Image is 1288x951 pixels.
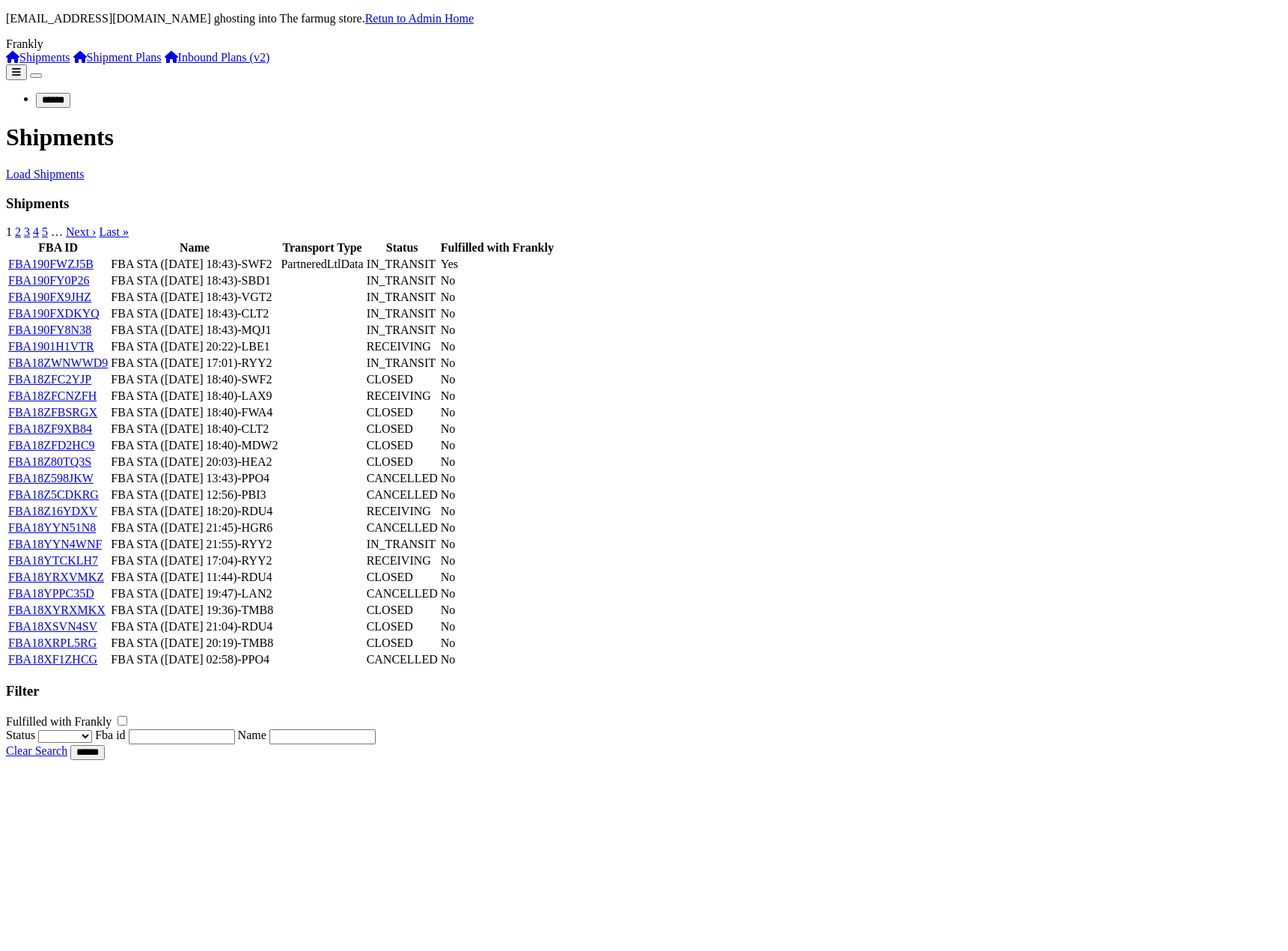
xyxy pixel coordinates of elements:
[366,586,439,601] td: CANCELLED
[6,715,112,728] label: Fulfilled with Frankly
[110,339,278,354] td: FBA STA ([DATE] 20:22)-LBE1
[366,537,439,552] td: IN_TRANSIT
[6,51,70,64] a: Shipments
[366,257,439,272] td: IN_TRANSIT
[366,553,439,568] td: RECEIVING
[366,652,439,667] td: CANCELLED
[8,472,94,484] a: FBA18Z598JKW
[95,729,125,741] label: Fba id
[366,290,439,305] td: IN_TRANSIT
[110,487,278,502] td: FBA STA ([DATE] 12:56)-PBI3
[366,422,439,437] td: CLOSED
[110,356,278,371] td: FBA STA ([DATE] 17:01)-RYY2
[8,636,97,649] a: FBA18XRPL5RG
[440,520,555,535] td: No
[440,405,555,420] td: No
[51,225,63,238] span: …
[99,225,129,238] a: Last »
[366,273,439,288] td: IN_TRANSIT
[110,323,278,338] td: FBA STA ([DATE] 18:43)-MQJ1
[110,405,278,420] td: FBA STA ([DATE] 18:40)-FWA4
[366,455,439,470] td: CLOSED
[110,240,278,255] th: Name
[440,586,555,601] td: No
[440,339,555,354] td: No
[440,570,555,585] td: No
[8,571,104,583] a: FBA18YRXVMKZ
[8,274,89,287] a: FBA190FY0P26
[440,273,555,288] td: No
[110,520,278,535] td: FBA STA ([DATE] 21:45)-HGR6
[440,356,555,371] td: No
[440,455,555,470] td: No
[440,487,555,502] td: No
[8,389,97,402] a: FBA18ZFCNZFH
[366,471,439,486] td: CANCELLED
[280,257,364,272] td: PartneredLtlData
[440,603,555,618] td: No
[110,306,278,321] td: FBA STA ([DATE] 18:43)-CLT2
[440,323,555,338] td: No
[33,225,39,238] a: 4
[366,389,439,404] td: RECEIVING
[440,636,555,651] td: No
[15,225,21,238] a: 2
[366,339,439,354] td: RECEIVING
[8,505,97,517] a: FBA18Z16YDXV
[8,521,96,534] a: FBA18YYN51N8
[8,604,106,616] a: FBA18XYRXMKX
[24,225,30,238] a: 3
[8,323,91,336] a: FBA190FY8N38
[30,73,42,78] button: Toggle navigation
[440,438,555,453] td: No
[8,488,99,501] a: FBA18Z5CDKRG
[110,389,278,404] td: FBA STA ([DATE] 18:40)-LAX9
[440,504,555,519] td: No
[110,372,278,387] td: FBA STA ([DATE] 18:40)-SWF2
[110,603,278,618] td: FBA STA ([DATE] 19:36)-TMB8
[8,554,98,567] a: FBA18YTCKLH7
[238,729,266,741] label: Name
[110,636,278,651] td: FBA STA ([DATE] 20:19)-TMB8
[110,553,278,568] td: FBA STA ([DATE] 17:04)-RYY2
[6,729,35,741] label: Status
[440,240,555,255] th: Fulfilled with Frankly
[440,652,555,667] td: No
[8,406,97,419] a: FBA18ZFBSRGX
[8,620,97,633] a: FBA18XSVN4SV
[73,51,162,64] a: Shipment Plans
[440,553,555,568] td: No
[6,195,1282,212] h3: Shipments
[6,744,67,757] a: Clear Search
[110,257,278,272] td: FBA STA ([DATE] 18:43)-SWF2
[6,168,84,180] a: Load Shipments
[440,306,555,321] td: No
[366,240,439,255] th: Status
[6,225,12,238] span: 1
[366,438,439,453] td: CLOSED
[366,323,439,338] td: IN_TRANSIT
[6,12,1282,25] p: [EMAIL_ADDRESS][DOMAIN_NAME] ghosting into The farmug store.
[8,538,102,550] a: FBA18YYN4WNF
[366,487,439,502] td: CANCELLED
[6,37,1282,51] div: Frankly
[440,257,555,272] td: Yes
[165,51,270,64] a: Inbound Plans (v2)
[440,290,555,305] td: No
[8,356,108,369] a: FBA18ZWNWWD9
[110,273,278,288] td: FBA STA ([DATE] 18:43)-SBD1
[440,389,555,404] td: No
[8,455,91,468] a: FBA18Z80TQ3S
[366,603,439,618] td: CLOSED
[110,438,278,453] td: FBA STA ([DATE] 18:40)-MDW2
[110,586,278,601] td: FBA STA ([DATE] 19:47)-LAN2
[366,619,439,634] td: CLOSED
[440,422,555,437] td: No
[366,356,439,371] td: IN_TRANSIT
[366,306,439,321] td: IN_TRANSIT
[366,405,439,420] td: CLOSED
[6,225,1282,239] nav: pager
[110,290,278,305] td: FBA STA ([DATE] 18:43)-VGT2
[110,504,278,519] td: FBA STA ([DATE] 18:20)-RDU4
[280,240,364,255] th: Transport Type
